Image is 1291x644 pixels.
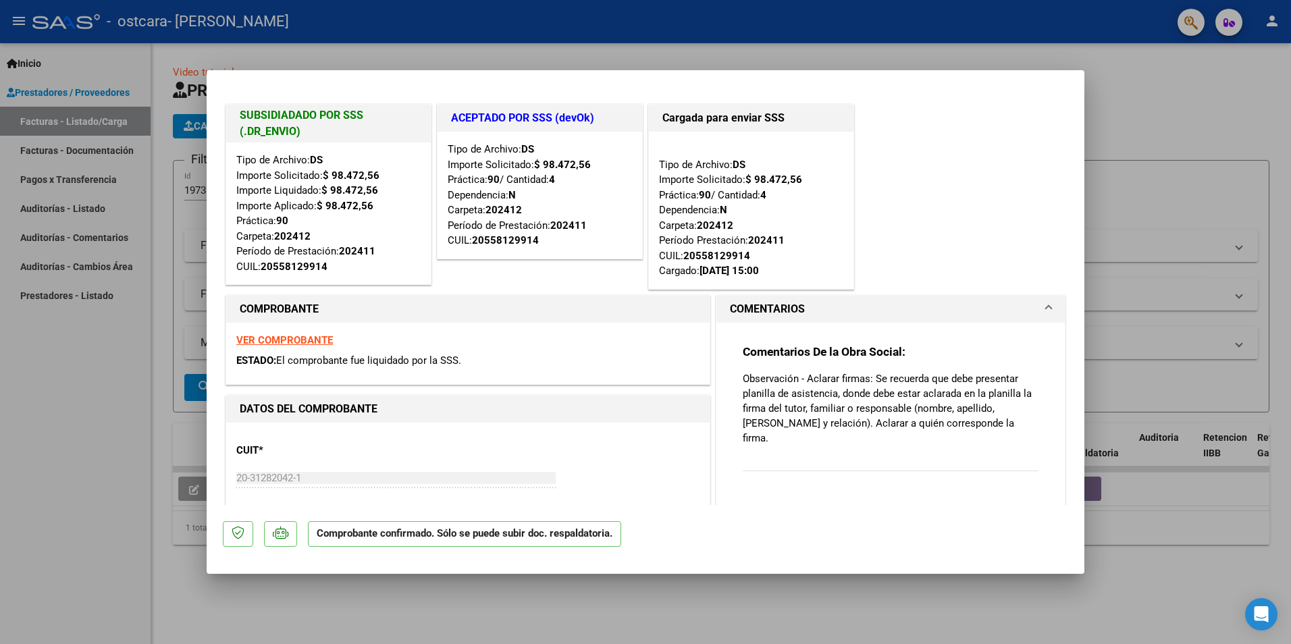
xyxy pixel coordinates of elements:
[745,173,802,186] strong: $ 98.472,56
[236,443,375,458] p: CUIT
[488,173,500,186] strong: 90
[697,219,733,232] strong: 202412
[317,200,373,212] strong: $ 98.472,56
[323,169,379,182] strong: $ 98.472,56
[683,248,750,264] div: 20558129914
[240,302,319,315] strong: COMPROBANTE
[550,219,587,232] strong: 202411
[310,154,323,166] strong: DS
[321,184,378,196] strong: $ 98.472,56
[240,107,417,140] h1: SUBSIDIADADO POR SSS (.DR_ENVIO)
[716,323,1065,507] div: COMENTARIOS
[472,233,539,248] div: 20558129914
[236,354,276,367] span: ESTADO:
[236,153,421,274] div: Tipo de Archivo: Importe Solicitado: Importe Liquidado: Importe Aplicado: Práctica: Carpeta: Perí...
[261,259,327,275] div: 20558129914
[534,159,591,171] strong: $ 98.472,56
[1245,598,1277,630] div: Open Intercom Messenger
[733,159,745,171] strong: DS
[760,189,766,201] strong: 4
[274,230,311,242] strong: 202412
[720,204,727,216] strong: N
[485,204,522,216] strong: 202412
[240,402,377,415] strong: DATOS DEL COMPROBANTE
[730,301,805,317] h1: COMENTARIOS
[276,215,288,227] strong: 90
[276,354,461,367] span: El comprobante fue liquidado por la SSS.
[716,296,1065,323] mat-expansion-panel-header: COMENTARIOS
[448,142,632,248] div: Tipo de Archivo: Importe Solicitado: Práctica: / Cantidad: Dependencia: Carpeta: Período de Prest...
[743,345,905,358] strong: Comentarios De la Obra Social:
[662,110,840,126] h1: Cargada para enviar SSS
[549,173,555,186] strong: 4
[236,334,333,346] a: VER COMPROBANTE
[700,265,759,277] strong: [DATE] 15:00
[339,245,375,257] strong: 202411
[748,234,785,246] strong: 202411
[508,189,516,201] strong: N
[743,371,1038,446] p: Observación - Aclarar firmas: Se recuerda que debe presentar planilla de asistencia, donde debe e...
[699,189,711,201] strong: 90
[451,110,629,126] h1: ACEPTADO POR SSS (devOk)
[659,142,843,279] div: Tipo de Archivo: Importe Solicitado: Práctica: / Cantidad: Dependencia: Carpeta: Período Prestaci...
[521,143,534,155] strong: DS
[308,521,621,547] p: Comprobante confirmado. Sólo se puede subir doc. respaldatoria.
